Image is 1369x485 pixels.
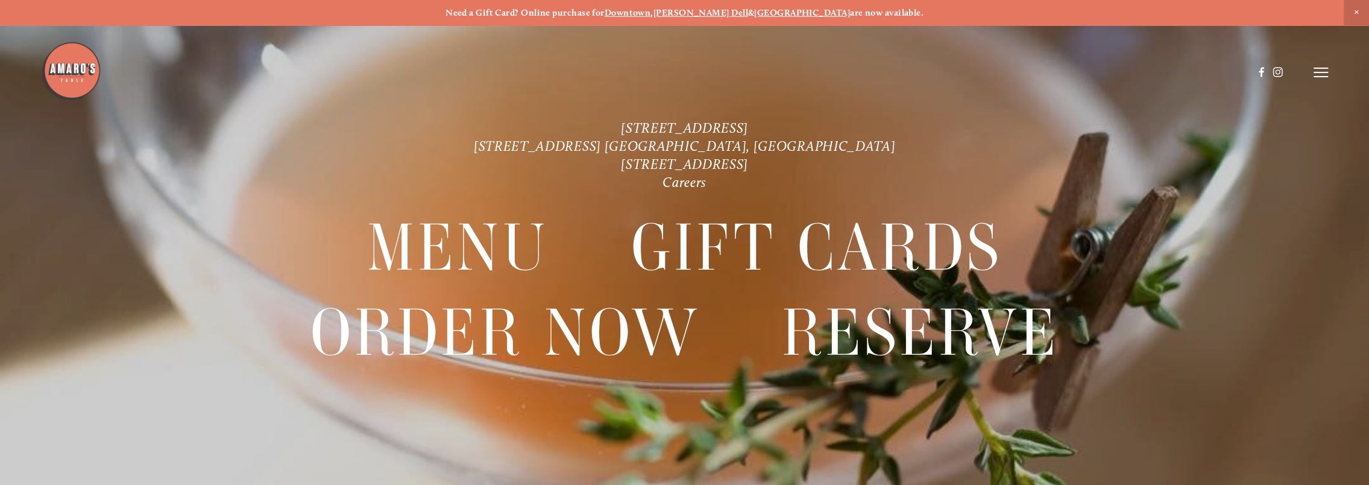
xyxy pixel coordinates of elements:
[631,206,1002,290] span: Gift Cards
[445,7,605,18] strong: Need a Gift Card? Online purchase for
[754,7,850,18] a: [GEOGRAPHIC_DATA]
[367,206,549,290] span: Menu
[748,7,754,18] strong: &
[367,206,549,290] a: Menu
[653,7,748,18] a: [PERSON_NAME] Dell
[850,7,924,18] strong: are now available.
[605,7,651,18] a: Downtown
[782,291,1059,374] a: Reserve
[310,291,700,374] a: Order Now
[474,138,896,154] a: [STREET_ADDRESS] [GEOGRAPHIC_DATA], [GEOGRAPHIC_DATA]
[631,206,1002,290] a: Gift Cards
[621,156,748,173] a: [STREET_ADDRESS]
[650,7,653,18] strong: ,
[662,174,707,191] a: Careers
[41,41,101,101] img: Amaro's Table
